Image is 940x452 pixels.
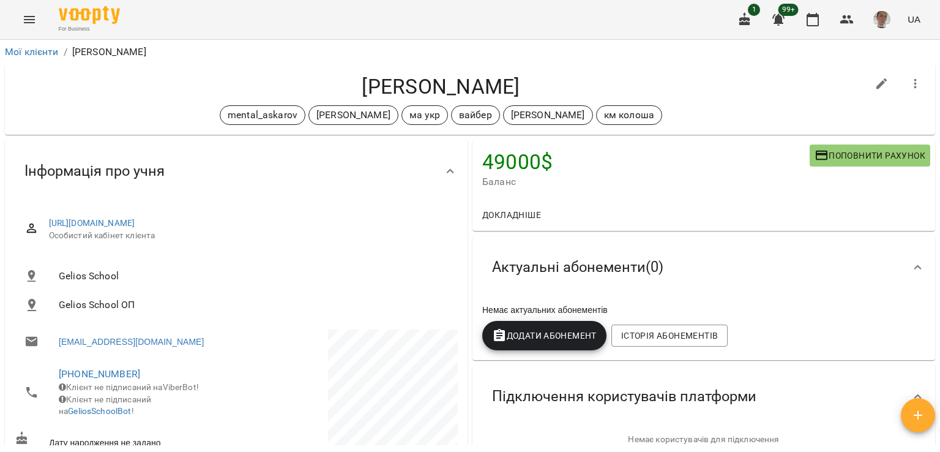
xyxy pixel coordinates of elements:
[604,108,654,122] p: км колоша
[482,175,810,189] span: Баланс
[59,336,204,348] a: [EMAIL_ADDRESS][DOMAIN_NAME]
[59,394,151,416] span: Клієнт не підписаний на !
[472,365,935,428] div: Підключення користувачів платформи
[611,325,728,347] button: Історія абонементів
[5,46,59,58] a: Мої клієнти
[621,328,718,343] span: Історія абонементів
[59,269,448,284] span: Gelios School
[511,108,585,122] p: [PERSON_NAME]
[5,140,468,203] div: Інформація про учня
[68,406,131,416] a: GeliosSchoolBot
[49,218,135,228] a: [URL][DOMAIN_NAME]
[480,301,928,318] div: Немає актуальних абонементів
[59,298,448,312] span: Gelios School ОП
[459,108,492,122] p: вайбер
[451,105,500,125] div: вайбер
[49,230,448,242] span: Особистий кабінет клієнта
[503,105,593,125] div: [PERSON_NAME]
[72,45,146,59] p: [PERSON_NAME]
[492,328,597,343] span: Додати Абонемент
[482,434,925,446] p: Немає користувачів для підключення
[24,162,165,181] span: Інформація про учня
[908,13,920,26] span: UA
[472,236,935,299] div: Актуальні абонементи(0)
[59,382,199,392] span: Клієнт не підписаний на ViberBot!
[903,8,925,31] button: UA
[482,321,606,350] button: Додати Абонемент
[308,105,398,125] div: [PERSON_NAME]
[228,108,297,122] p: mental_askarov
[477,204,546,226] button: Докладніше
[59,25,120,33] span: For Business
[59,6,120,24] img: Voopty Logo
[873,11,890,28] img: 4dd45a387af7859874edf35ff59cadb1.jpg
[492,258,663,277] span: Актуальні абонементи ( 0 )
[15,5,44,34] button: Menu
[15,74,867,99] h4: [PERSON_NAME]
[316,108,390,122] p: [PERSON_NAME]
[5,45,935,59] nav: breadcrumb
[482,149,810,175] h4: 49000 $
[778,4,799,16] span: 99+
[64,45,67,59] li: /
[810,145,930,167] button: Поповнити рахунок
[748,4,760,16] span: 1
[492,387,756,406] span: Підключення користувачів платформи
[409,108,440,122] p: ма укр
[815,148,925,163] span: Поповнити рахунок
[596,105,662,125] div: км колоша
[482,208,541,222] span: Докладніше
[59,368,140,380] a: [PHONE_NUMBER]
[220,105,305,125] div: mental_askarov
[401,105,448,125] div: ма укр
[12,429,236,451] div: Дату народження не задано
